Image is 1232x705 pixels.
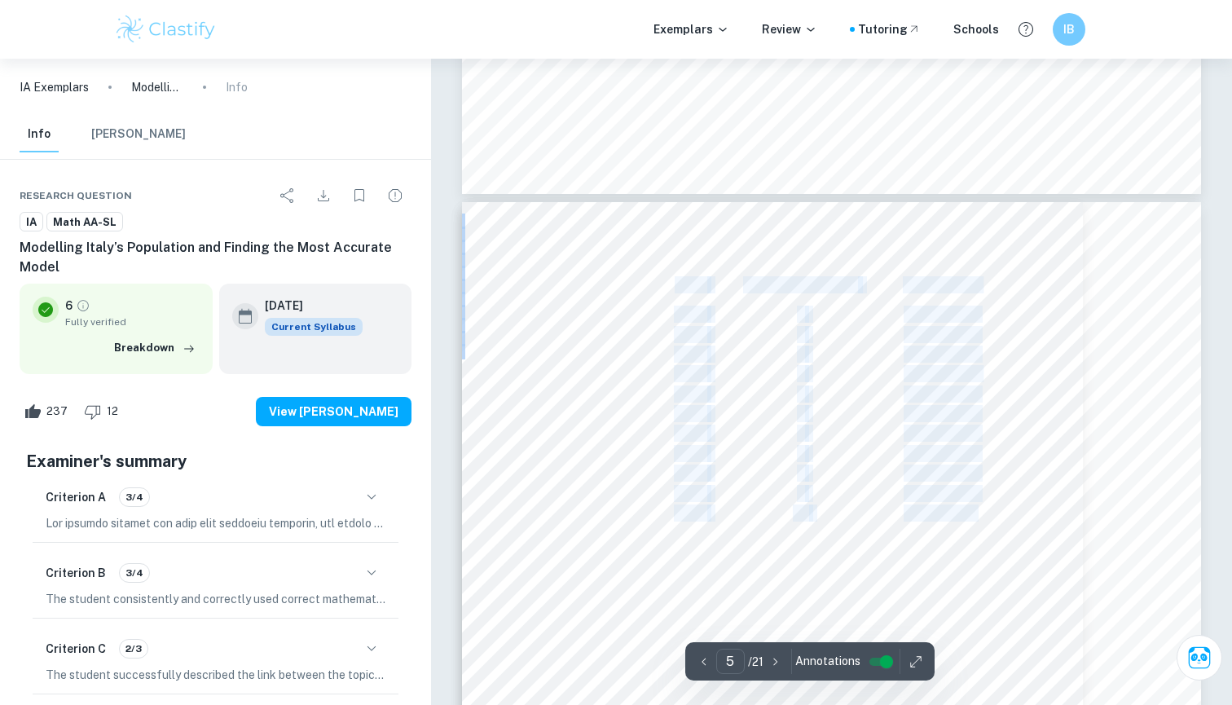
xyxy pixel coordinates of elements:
div: Download [307,179,340,212]
p: 6 [65,297,73,315]
span: Current Syllabus [265,318,363,336]
span: 60.232.906 [904,347,978,362]
span: 10 [793,506,809,521]
span: 58.870.762 [904,506,978,521]
span: 2020 [674,447,707,461]
div: Dislike [80,399,127,425]
span: represents the present time when this paper was written). It is crucial to emphasize that in all my [507,591,1156,606]
span: 59.727.932 [904,426,978,441]
span: 2017 [674,387,707,402]
span: 59.500.579 [904,447,978,461]
button: Ask Clai [1177,635,1222,681]
p: Modelling Italy’s Population and Finding the Most Accurate Model [131,78,183,96]
span: 3/4 [120,490,149,505]
span: 2016 [674,367,707,381]
a: Schools [953,20,999,38]
div: Bookmark [343,179,376,212]
div: Report issue [379,179,411,212]
span: 0 [797,307,805,322]
span: Research question [20,188,132,203]
p: Exemplars [653,20,729,38]
h6: Criterion C [46,640,106,658]
a: Grade fully verified [76,298,90,313]
p: The student successfully described the link between the topic of the exploration and their person... [46,666,385,684]
span: 4 [797,387,805,402]
span: Math AA-SL [47,214,122,231]
span: 2 [1149,134,1157,149]
h6: Criterion A [46,488,106,506]
h6: Criterion B [46,564,106,582]
a: IA Exemplars [20,78,89,96]
span: 2018 [674,407,707,421]
span: 5 [797,407,805,421]
div: This exemplar is based on the current syllabus. Feel free to refer to it for inspiration/ideas wh... [265,318,363,336]
span: 2021 [674,466,707,481]
span: 2/3 [120,641,147,656]
span: 12 [98,403,127,420]
span: 2 [797,347,805,362]
button: Info [20,117,59,152]
h6: [DATE] [265,297,350,315]
button: IB [1053,13,1085,46]
img: Clastify logo [114,13,218,46]
span: 2014 [674,328,707,342]
span: Annotations [795,653,860,670]
span: 6 [797,426,805,441]
button: View [PERSON_NAME] [256,397,411,426]
h6: IB [1060,20,1079,38]
span: 60.322.791 [904,328,978,342]
span: 237 [37,403,77,420]
a: IA [20,212,43,232]
span: 7 [797,447,805,461]
button: Breakdown [110,336,200,360]
a: Math AA-SL [46,212,123,232]
span: Years from 2013 [743,278,858,293]
div: Share [271,179,304,212]
h6: Modelling Italy’s Population and Finding the Most Accurate Model [20,238,411,277]
span: IA [20,214,42,231]
p: Lor ipsumdo sitamet con adip elit seddoeiu temporin, utl etdolo ma aliquaen admi ve qui nostrude.... [46,514,385,532]
p: Info [226,78,248,96]
span: 59.037.474 [904,487,978,501]
p: The student consistently and correctly used correct mathematical notation, symbols, and terminolo... [46,590,385,608]
span: 8 [797,466,805,481]
span: Fully verified [65,315,200,329]
span: 2019 [674,426,707,441]
span: 2023 [674,506,707,521]
span: 3/4 [120,566,149,580]
p: / 21 [748,653,763,671]
button: Help and Feedback [1012,15,1040,43]
h5: Examiner's summary [26,449,405,474]
span: 60.118.626 [904,367,979,381]
p: Review [762,20,817,38]
span: 2015 [674,347,707,362]
span: 60.312.599 [904,307,978,322]
span: 2013 [674,307,707,322]
span: Population [903,278,979,293]
span: Table 1: Data table for the population of [GEOGRAPHIC_DATA] [722,524,1038,535]
span: 60.004.032 [904,387,978,402]
a: Tutoring [858,20,921,38]
span: 59.240.329 [904,466,978,481]
span: value of 0, while 2023 corresponds to an x-value of 10. Furthermore, the values for the predicted [507,659,1156,674]
span: 59.877.425 [904,407,978,421]
span: 3 [797,367,805,381]
span: 1 [797,328,805,342]
div: Like [20,399,77,425]
span: calculations, the x-values are denoted as 'years from 2013' meaning that 2013 corresponds to an x- [507,625,1156,640]
span: 2022 [674,487,707,501]
span: Year [675,278,707,293]
span: 9 [797,487,805,501]
button: [PERSON_NAME] [91,117,186,152]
